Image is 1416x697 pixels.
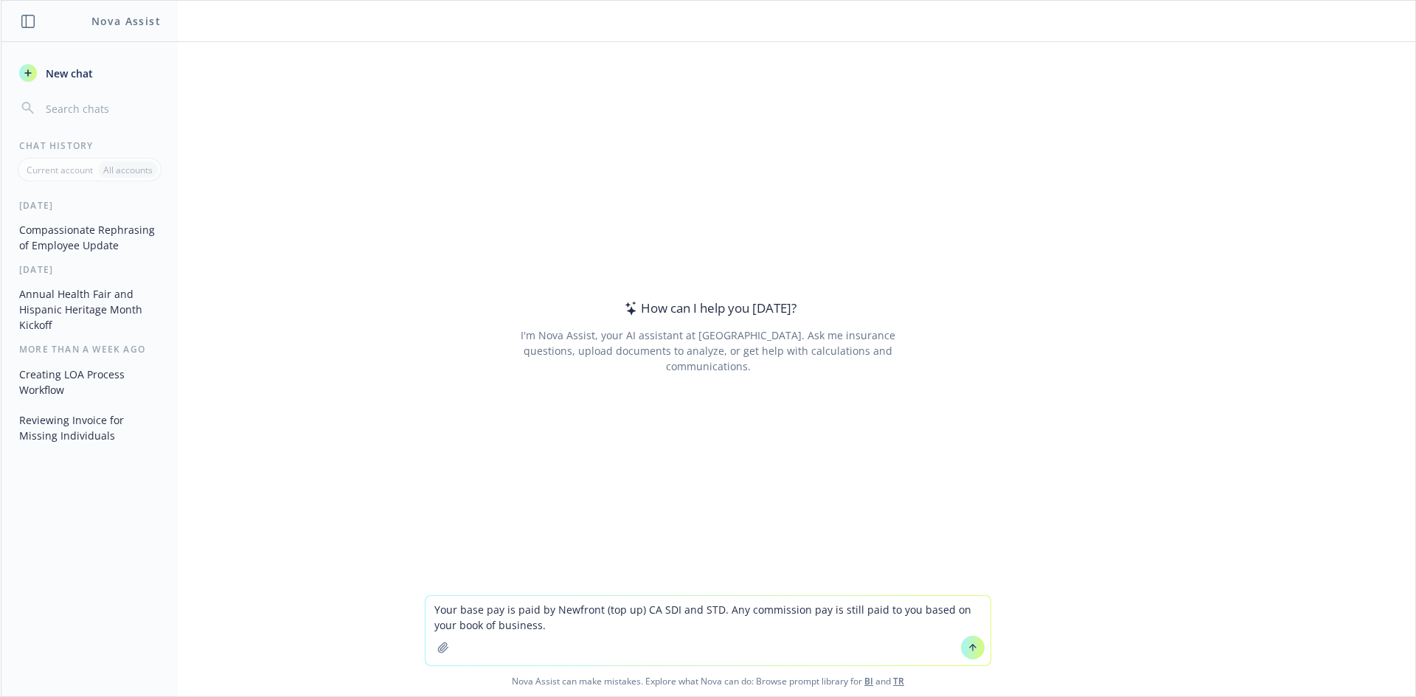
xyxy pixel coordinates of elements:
p: Current account [27,164,93,176]
textarea: Your base pay is paid by Newfront (top up) CA SDI and STD. Any commission pay is still paid to yo... [426,596,990,665]
div: I'm Nova Assist, your AI assistant at [GEOGRAPHIC_DATA]. Ask me insurance questions, upload docum... [500,327,915,374]
a: TR [893,675,904,687]
input: Search chats [43,98,160,119]
button: Reviewing Invoice for Missing Individuals [13,408,166,448]
div: [DATE] [1,199,178,212]
div: How can I help you [DATE]? [620,299,796,318]
div: [DATE] [1,263,178,276]
button: Annual Health Fair and Hispanic Heritage Month Kickoff [13,282,166,337]
span: New chat [43,66,93,81]
button: Compassionate Rephrasing of Employee Update [13,218,166,257]
button: New chat [13,60,166,86]
h1: Nova Assist [91,13,161,29]
a: BI [864,675,873,687]
div: More than a week ago [1,343,178,356]
button: Creating LOA Process Workflow [13,362,166,402]
div: Chat History [1,139,178,152]
p: All accounts [103,164,153,176]
span: Nova Assist can make mistakes. Explore what Nova can do: Browse prompt library for and [7,666,1409,696]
